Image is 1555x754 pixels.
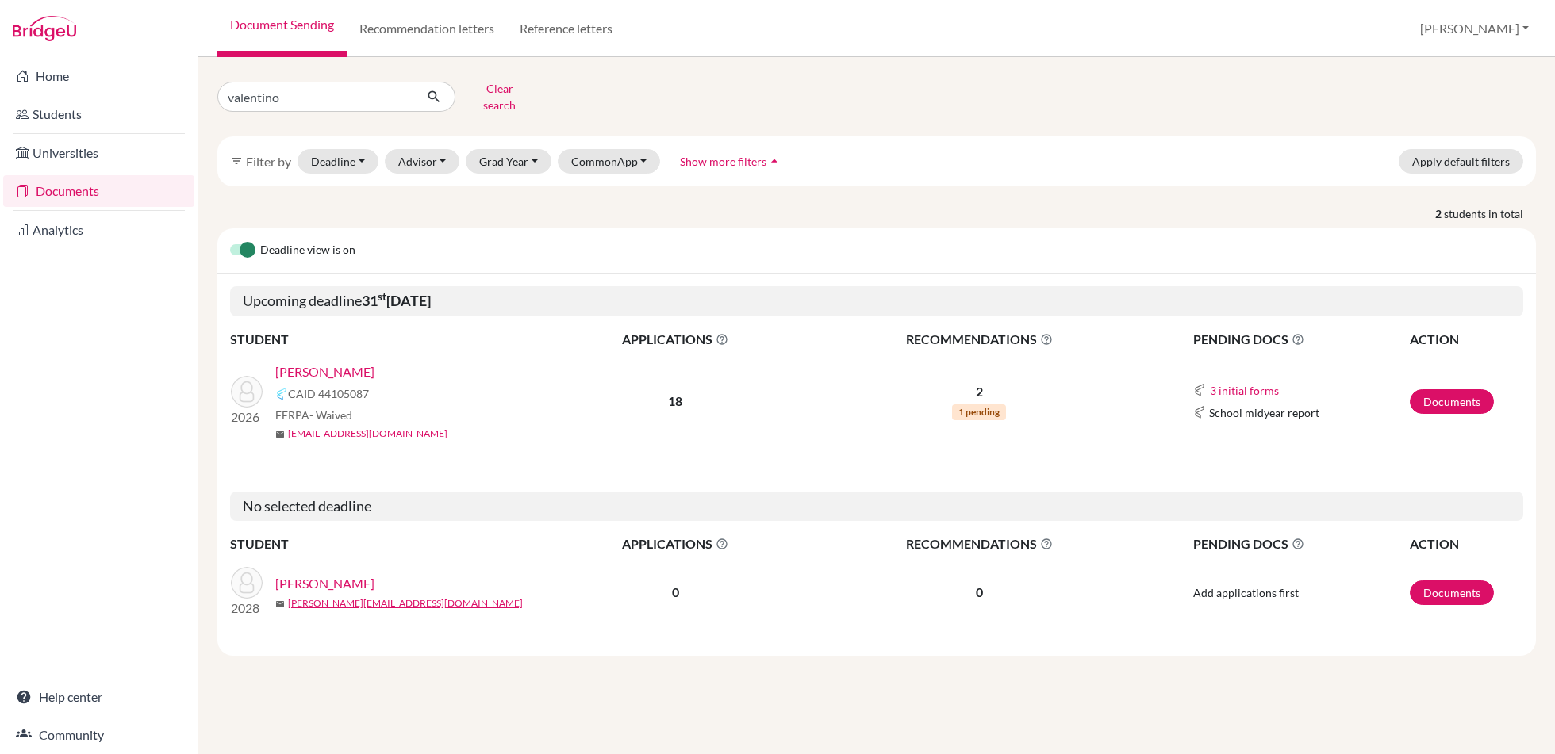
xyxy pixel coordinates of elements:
span: PENDING DOCS [1193,330,1408,349]
a: [PERSON_NAME] [275,362,374,381]
a: Help center [3,681,194,713]
a: Universities [3,137,194,169]
span: students in total [1444,205,1536,222]
button: Advisor [385,149,460,174]
span: PENDING DOCS [1193,534,1408,553]
b: 0 [672,584,679,599]
button: Apply default filters [1399,149,1523,174]
img: Common App logo [1193,406,1206,419]
span: APPLICATIONS [548,330,803,349]
p: 2026 [231,408,263,427]
a: Documents [1410,580,1494,605]
sup: st [378,290,386,303]
a: [EMAIL_ADDRESS][DOMAIN_NAME] [288,427,447,441]
th: ACTION [1409,329,1523,350]
input: Find student by name... [217,82,414,112]
span: RECOMMENDATIONS [804,534,1154,553]
th: ACTION [1409,534,1523,554]
a: Students [3,98,194,130]
i: filter_list [230,155,243,167]
img: Bridge-U [13,16,76,41]
span: mail [275,599,285,609]
a: [PERSON_NAME][EMAIL_ADDRESS][DOMAIN_NAME] [288,596,523,610]
button: Grad Year [466,149,551,174]
a: Community [3,719,194,751]
span: 1 pending [952,404,1006,420]
span: Deadline view is on [260,241,355,260]
span: Show more filters [680,155,766,168]
a: [PERSON_NAME] [275,574,374,593]
button: Deadline [298,149,378,174]
span: Filter by [246,154,291,169]
h5: No selected deadline [230,492,1523,522]
th: STUDENT [230,329,547,350]
th: STUDENT [230,534,547,554]
span: CAID 44105087 [288,385,369,402]
span: RECOMMENDATIONS [804,330,1154,349]
button: CommonApp [558,149,661,174]
i: arrow_drop_up [766,153,782,169]
p: 0 [804,583,1154,602]
a: Home [3,60,194,92]
span: School midyear report [1209,404,1319,421]
span: mail [275,430,285,439]
h5: Upcoming deadline [230,286,1523,316]
img: Cao, Valentino [231,567,263,599]
a: Analytics [3,214,194,246]
strong: 2 [1435,205,1444,222]
a: Documents [1410,389,1494,414]
button: Clear search [455,76,543,117]
span: FERPA [275,407,352,423]
p: 2 [804,382,1154,401]
span: - Waived [309,408,352,422]
b: 18 [668,393,682,408]
img: Common App logo [275,388,288,400]
button: [PERSON_NAME] [1413,13,1536,44]
button: 3 initial forms [1209,381,1280,400]
span: Add applications first [1193,586,1299,599]
p: 2028 [231,599,263,618]
a: Documents [3,175,194,207]
span: APPLICATIONS [548,534,803,553]
b: 31 [DATE] [362,292,431,309]
button: Show more filtersarrow_drop_up [666,149,796,174]
img: Common App logo [1193,384,1206,396]
img: Clerici, Valentino [231,376,263,408]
